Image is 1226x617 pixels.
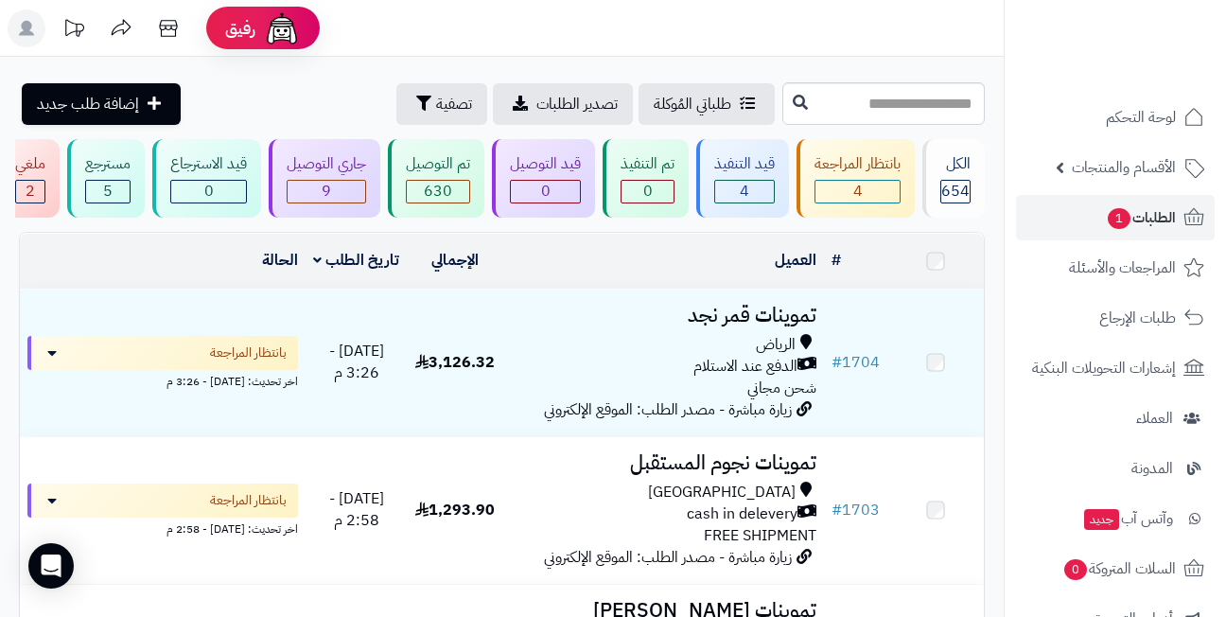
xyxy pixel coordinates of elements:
[407,181,469,203] div: 630
[1106,204,1176,231] span: الطلبات
[704,524,816,547] span: FREE SHIPMENT
[832,499,880,521] a: #1703
[1016,295,1215,341] a: طلبات الإرجاع
[832,351,842,374] span: #
[288,181,365,203] div: 9
[204,180,214,203] span: 0
[287,153,366,175] div: جاري التوصيل
[1084,509,1119,530] span: جديد
[541,180,551,203] span: 0
[687,503,797,525] span: cash in delevery
[149,139,265,218] a: قيد الاسترجاع 0
[225,17,255,40] span: رفيق
[793,139,919,218] a: بانتظار المراجعة 4
[853,180,863,203] span: 4
[714,153,775,175] div: قيد التنفيذ
[1016,396,1215,441] a: العملاء
[431,249,479,272] a: الإجمالي
[544,546,792,569] span: زيارة مباشرة - مصدر الطلب: الموقع الإلكتروني
[37,93,139,115] span: إضافة طلب جديد
[329,487,384,532] span: [DATE] - 2:58 م
[643,180,653,203] span: 0
[322,180,331,203] span: 9
[170,153,247,175] div: قيد الاسترجاع
[940,153,971,175] div: الكل
[919,139,989,218] a: الكل654
[313,249,399,272] a: تاريخ الطلب
[1097,53,1208,93] img: logo-2.png
[1106,104,1176,131] span: لوحة التحكم
[832,351,880,374] a: #1704
[1108,208,1130,229] span: 1
[648,482,796,503] span: [GEOGRAPHIC_DATA]
[1016,95,1215,140] a: لوحة التحكم
[22,83,181,125] a: إضافة طلب جديد
[775,249,816,272] a: العميل
[406,153,470,175] div: تم التوصيل
[15,153,45,175] div: ملغي
[1064,559,1087,580] span: 0
[488,139,599,218] a: قيد التوصيل 0
[265,139,384,218] a: جاري التوصيل 9
[654,93,731,115] span: طلباتي المُوكلة
[329,340,384,384] span: [DATE] - 3:26 م
[28,543,74,589] div: Open Intercom Messenger
[511,305,816,326] h3: تموينات قمر نجد
[536,93,618,115] span: تصدير الطلبات
[1032,355,1176,381] span: إشعارات التحويلات البنكية
[1016,446,1215,491] a: المدونة
[86,181,130,203] div: 5
[1016,496,1215,541] a: وآتس آبجديد
[210,491,287,510] span: بانتظار المراجعة
[16,181,44,203] div: 2
[1016,546,1215,591] a: السلات المتروكة0
[63,139,149,218] a: مسترجع 5
[832,499,842,521] span: #
[415,499,495,521] span: 1,293.90
[171,181,246,203] div: 0
[50,9,97,52] a: تحديثات المنصة
[941,180,970,203] span: 654
[715,181,774,203] div: 4
[510,153,581,175] div: قيد التوصيل
[396,83,487,125] button: تصفية
[1016,345,1215,391] a: إشعارات التحويلات البنكية
[1062,555,1176,582] span: السلات المتروكة
[756,334,796,356] span: الرياض
[262,249,298,272] a: الحالة
[1136,405,1173,432] span: العملاء
[692,139,793,218] a: قيد التنفيذ 4
[599,139,692,218] a: تم التنفيذ 0
[544,398,792,421] span: زيارة مباشرة - مصدر الطلب: الموقع الإلكتروني
[621,153,674,175] div: تم التنفيذ
[424,180,452,203] span: 630
[832,249,841,272] a: #
[436,93,472,115] span: تصفية
[1069,255,1176,281] span: المراجعات والأسئلة
[493,83,633,125] a: تصدير الطلبات
[1016,195,1215,240] a: الطلبات1
[511,452,816,474] h3: تموينات نجوم المستقبل
[27,518,298,538] div: اخر تحديث: [DATE] - 2:58 م
[26,180,35,203] span: 2
[740,180,749,203] span: 4
[815,181,900,203] div: 4
[1082,505,1173,532] span: وآتس آب
[103,180,113,203] span: 5
[415,351,495,374] span: 3,126.32
[263,9,301,47] img: ai-face.png
[639,83,775,125] a: طلباتي المُوكلة
[814,153,901,175] div: بانتظار المراجعة
[1016,245,1215,291] a: المراجعات والأسئلة
[85,153,131,175] div: مسترجع
[27,370,298,390] div: اخر تحديث: [DATE] - 3:26 م
[511,181,580,203] div: 0
[384,139,488,218] a: تم التوصيل 630
[210,344,287,362] span: بانتظار المراجعة
[1131,455,1173,482] span: المدونة
[1099,305,1176,331] span: طلبات الإرجاع
[622,181,674,203] div: 0
[693,356,797,378] span: الدفع عند الاستلام
[1072,154,1176,181] span: الأقسام والمنتجات
[747,377,816,399] span: شحن مجاني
